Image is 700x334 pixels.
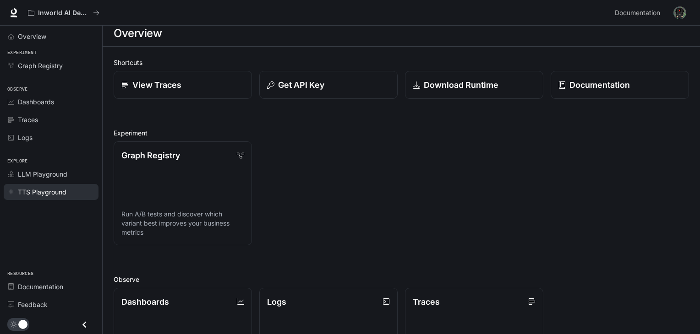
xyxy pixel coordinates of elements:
span: Logs [18,133,33,142]
p: Logs [267,296,286,308]
a: Logs [4,129,98,145]
a: Download Runtime [405,71,543,99]
h2: Experiment [114,128,689,138]
span: Overview [18,32,46,41]
a: Feedback [4,296,98,312]
button: Get API Key [259,71,398,99]
a: Graph RegistryRun A/B tests and discover which variant best improves your business metrics [114,141,252,245]
span: Traces [18,115,38,124]
h2: Shortcuts [114,58,689,67]
a: Documentation [611,4,667,22]
span: Documentation [18,282,63,291]
a: TTS Playground [4,184,98,200]
p: Run A/B tests and discover which variant best improves your business metrics [121,210,244,237]
a: View Traces [114,71,252,99]
a: Graph Registry [4,58,98,74]
span: Feedback [18,300,48,309]
span: Documentation [615,7,660,19]
span: Dashboards [18,97,54,107]
span: LLM Playground [18,169,67,179]
img: User avatar [673,6,686,19]
span: Dark mode toggle [18,319,27,329]
p: View Traces [132,79,181,91]
a: Dashboards [4,94,98,110]
p: Dashboards [121,296,169,308]
p: Inworld AI Demos [38,9,89,17]
a: Documentation [4,279,98,295]
p: Graph Registry [121,149,180,162]
p: Get API Key [278,79,324,91]
a: Traces [4,112,98,128]
span: TTS Playground [18,187,66,197]
button: User avatar [671,4,689,22]
p: Traces [413,296,440,308]
a: LLM Playground [4,166,98,182]
p: Download Runtime [424,79,498,91]
button: All workspaces [24,4,104,22]
h2: Observe [114,275,689,284]
span: Graph Registry [18,61,63,70]
h1: Overview [114,24,162,43]
button: Close drawer [74,315,95,334]
a: Documentation [551,71,689,99]
p: Documentation [569,79,630,91]
a: Overview [4,28,98,44]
